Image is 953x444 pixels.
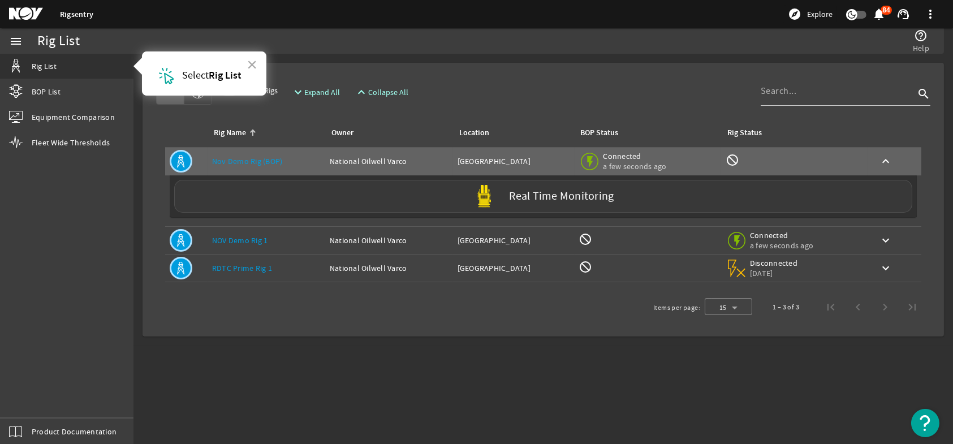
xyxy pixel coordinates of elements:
[60,9,93,20] a: Rigsentry
[32,61,57,72] span: Rig List
[291,85,300,99] mat-icon: expand_more
[458,262,570,274] div: [GEOGRAPHIC_DATA]
[727,127,762,139] div: Rig Status
[182,69,209,82] span: Select
[750,268,798,278] span: [DATE]
[726,153,739,167] mat-icon: Rig Monitoring not available for this rig
[330,262,449,274] div: National Oilwell Varco
[911,409,939,437] button: Open Resource Center
[32,426,117,437] span: Product Documentation
[896,7,910,21] mat-icon: support_agent
[32,111,115,123] span: Equipment Comparison
[879,154,892,168] mat-icon: keyboard_arrow_up
[214,127,246,139] div: Rig Name
[873,7,886,21] mat-icon: notifications
[581,127,619,139] div: BOP Status
[212,156,283,166] a: Nov Demo Rig (BOP)
[750,230,813,240] span: Connected
[473,185,495,208] img: Yellowpod.svg
[37,36,80,47] div: Rig List
[458,235,570,246] div: [GEOGRAPHIC_DATA]
[603,151,667,161] span: Connected
[331,127,353,139] div: Owner
[761,84,915,98] input: Search...
[355,85,364,99] mat-icon: expand_less
[368,87,408,98] span: Collapse All
[212,263,272,273] a: RDTC Prime Rig 1
[913,42,929,54] span: Help
[510,191,614,202] label: Real Time Monitoring
[750,258,798,268] span: Disconnected
[917,87,930,101] i: search
[330,235,449,246] div: National Oilwell Varco
[603,161,667,171] span: a few seconds ago
[879,234,892,247] mat-icon: keyboard_arrow_down
[9,35,23,48] mat-icon: menu
[459,127,489,139] div: Location
[32,137,110,148] span: Fleet Wide Thresholds
[788,7,801,21] mat-icon: explore
[330,156,449,167] div: National Oilwell Varco
[305,87,340,98] span: Expand All
[209,68,242,82] strong: Rig List
[247,55,257,74] button: Close
[807,8,833,20] span: Explore
[458,156,570,167] div: [GEOGRAPHIC_DATA]
[212,235,268,245] a: NOV Demo Rig 1
[579,260,593,274] mat-icon: BOP Monitoring not available for this rig
[915,29,928,42] mat-icon: help_outline
[579,232,593,246] mat-icon: BOP Monitoring not available for this rig
[773,301,799,313] div: 1 – 3 of 3
[879,261,892,275] mat-icon: keyboard_arrow_down
[750,240,813,251] span: a few seconds ago
[653,302,700,313] div: Items per page:
[32,86,61,97] span: BOP List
